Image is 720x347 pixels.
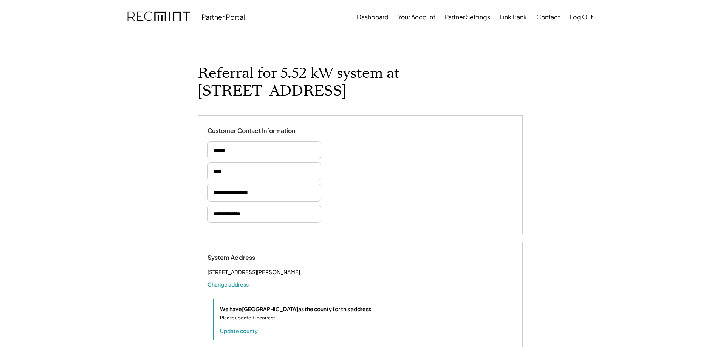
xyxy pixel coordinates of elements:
[198,65,523,100] h1: Referral for 5.52 kW system at [STREET_ADDRESS]
[570,9,593,25] button: Log Out
[500,9,527,25] button: Link Bank
[207,267,300,277] div: [STREET_ADDRESS][PERSON_NAME]
[207,254,283,262] div: System Address
[445,9,490,25] button: Partner Settings
[207,127,295,135] div: Customer Contact Information
[536,9,560,25] button: Contact
[220,305,371,313] div: We have as the county for this address
[398,9,435,25] button: Your Account
[220,315,276,321] div: Please update if incorrect.
[357,9,389,25] button: Dashboard
[242,305,298,312] u: [GEOGRAPHIC_DATA]
[207,281,249,288] button: Change address
[201,12,245,21] div: Partner Portal
[127,4,190,30] img: recmint-logotype%403x.png
[220,327,258,335] button: Update county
